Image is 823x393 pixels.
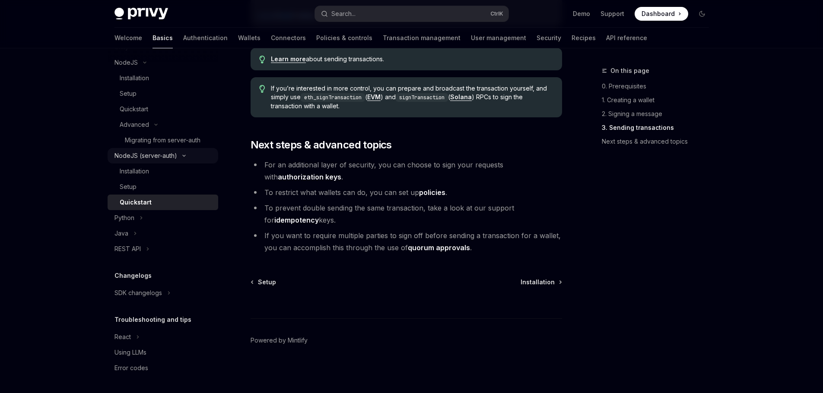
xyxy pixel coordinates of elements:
a: Powered by Mintlify [251,336,308,345]
button: NodeJS (server-auth) [108,148,218,163]
a: Security [537,28,561,48]
a: Demo [573,9,590,18]
a: Error codes [108,360,218,376]
div: Java [114,228,128,239]
button: SDK changelogs [108,285,218,301]
div: Search... [331,9,356,19]
a: Migrating from server-auth [108,132,218,148]
span: Installation [521,278,555,286]
a: Installation [108,163,218,179]
span: Ctrl K [490,10,503,17]
div: Using LLMs [114,347,146,358]
a: Basics [153,28,173,48]
a: 0. Prerequisites [602,79,716,93]
li: If you want to require multiple parties to sign off before sending a transaction for a wallet, yo... [251,230,562,254]
button: Advanced [108,117,218,132]
a: Dashboard [635,7,688,21]
a: 2. Signing a message [602,107,716,121]
svg: Tip [259,56,265,63]
a: authorization keys [278,173,341,182]
a: Solana [450,93,472,101]
a: policies [419,188,445,197]
div: Advanced [120,119,149,130]
a: Installation [108,70,218,86]
a: Policies & controls [316,28,372,48]
button: Toggle dark mode [695,7,709,21]
div: Installation [120,166,149,176]
a: API reference [606,28,647,48]
a: Quickstart [108,101,218,117]
div: Setup [120,88,137,99]
button: REST API [108,241,218,257]
a: Recipes [572,28,596,48]
span: Dashboard [642,9,675,18]
button: Java [108,226,218,241]
button: Python [108,210,218,226]
a: 1. Creating a wallet [602,93,716,107]
a: Using LLMs [108,345,218,360]
code: signTransaction [396,93,448,102]
a: idempotency [274,216,319,225]
span: Setup [258,278,276,286]
div: Installation [120,73,149,83]
a: Support [601,9,624,18]
a: Setup [108,179,218,195]
div: Quickstart [120,197,152,208]
button: React [108,329,218,345]
div: Setup [120,182,137,192]
a: Installation [521,278,561,286]
div: Python [114,213,134,223]
a: Quickstart [108,195,218,210]
h5: Troubleshooting and tips [114,314,191,325]
a: EVM [367,93,381,101]
a: Learn more [271,55,306,63]
div: NodeJS [114,57,138,68]
a: Welcome [114,28,142,48]
a: Authentication [183,28,228,48]
div: Error codes [114,363,148,373]
div: REST API [114,244,141,254]
img: dark logo [114,8,168,20]
div: React [114,332,131,342]
li: For an additional layer of security, you can choose to sign your requests with . [251,159,562,183]
a: Setup [251,278,276,286]
li: To prevent double sending the same transaction, take a look at our support for keys. [251,202,562,226]
a: Next steps & advanced topics [602,135,716,148]
a: quorum approvals [408,243,470,252]
span: about sending transactions. [271,55,553,63]
div: Quickstart [120,104,148,114]
button: Search...CtrlK [315,6,508,22]
code: eth_signTransaction [301,93,365,102]
a: User management [471,28,526,48]
a: 3. Sending transactions [602,121,716,135]
svg: Tip [259,85,265,93]
div: Migrating from server-auth [125,135,200,145]
a: Setup [108,86,218,101]
a: Wallets [238,28,261,48]
span: On this page [610,66,649,76]
button: NodeJS [108,55,218,70]
span: Next steps & advanced topics [251,138,392,152]
h5: Changelogs [114,270,152,281]
div: SDK changelogs [114,288,162,298]
div: NodeJS (server-auth) [114,151,177,161]
span: If you’re interested in more control, you can prepare and broadcast the transaction yourself, and... [271,84,553,110]
li: To restrict what wallets can do, you can set up . [251,186,562,198]
a: Connectors [271,28,306,48]
a: Transaction management [383,28,461,48]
